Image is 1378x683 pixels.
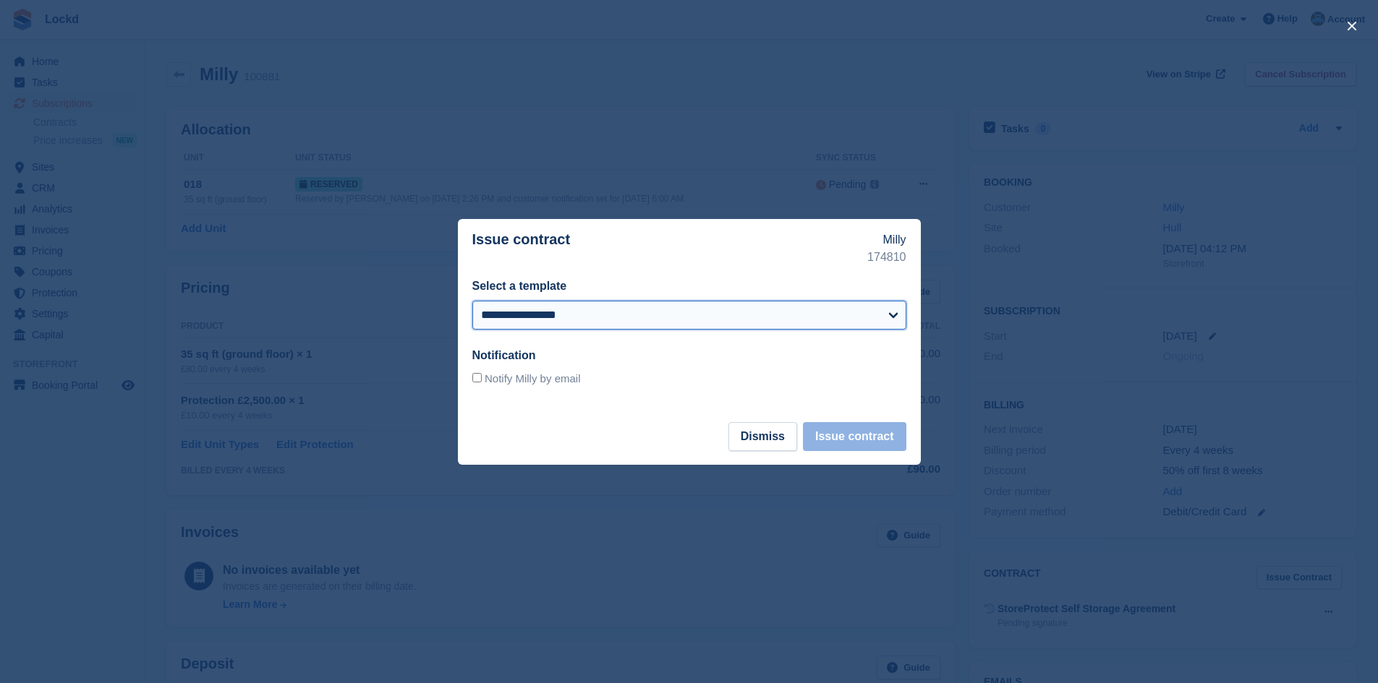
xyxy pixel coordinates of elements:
p: 174810 [867,249,906,266]
p: Issue contract [472,231,868,266]
label: Notification [472,349,536,361]
p: Milly [867,231,906,249]
button: close [1340,14,1364,38]
button: Dismiss [728,422,797,451]
span: Notify Milly by email [485,372,581,385]
input: Notify Milly by email [472,373,482,382]
label: Select a template [472,280,567,292]
button: Issue contract [803,422,906,451]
